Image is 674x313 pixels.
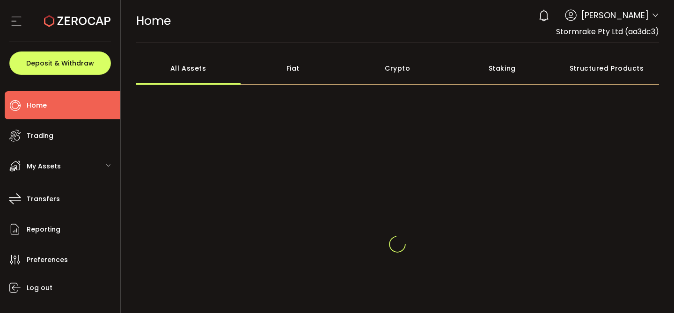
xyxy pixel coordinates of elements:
[27,281,52,295] span: Log out
[27,192,60,206] span: Transfers
[556,26,659,37] span: Stormrake Pty Ltd (aa3dc3)
[581,9,649,22] span: [PERSON_NAME]
[9,51,111,75] button: Deposit & Withdraw
[27,99,47,112] span: Home
[136,13,171,29] span: Home
[136,52,241,85] div: All Assets
[27,253,68,267] span: Preferences
[241,52,345,85] div: Fiat
[26,60,94,66] span: Deposit & Withdraw
[450,52,555,85] div: Staking
[345,52,450,85] div: Crypto
[555,52,659,85] div: Structured Products
[27,223,60,236] span: Reporting
[27,160,61,173] span: My Assets
[27,129,53,143] span: Trading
